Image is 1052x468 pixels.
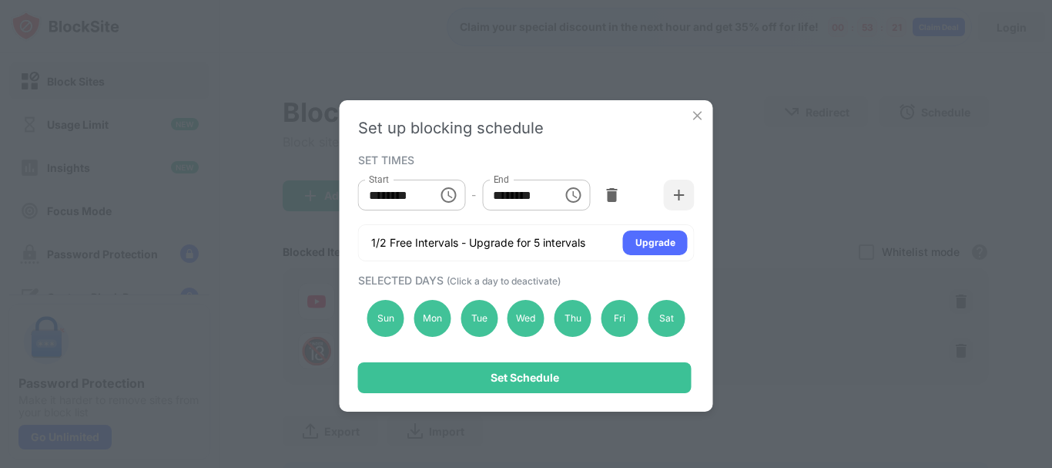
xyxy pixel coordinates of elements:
div: 1/2 Free Intervals - Upgrade for 5 intervals [371,235,585,251]
button: Choose time, selected time is 10:00 AM [433,180,464,210]
div: Mon [414,300,451,337]
div: Wed [508,300,544,337]
div: SELECTED DAYS [358,274,691,287]
div: Upgrade [635,235,675,251]
div: Sat [648,300,685,337]
img: x-button.svg [690,108,705,123]
button: Choose time, selected time is 1:00 PM [558,180,588,210]
div: Set up blocking schedule [358,119,695,137]
div: SET TIMES [358,153,691,166]
label: Start [369,173,389,186]
span: (Click a day to deactivate) [447,275,561,287]
div: Sun [367,300,404,337]
div: - [471,187,476,204]
div: Set Schedule [491,372,559,384]
label: End [493,173,509,186]
div: Thu [554,300,591,337]
div: Fri [601,300,638,337]
div: Tue [461,300,498,337]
